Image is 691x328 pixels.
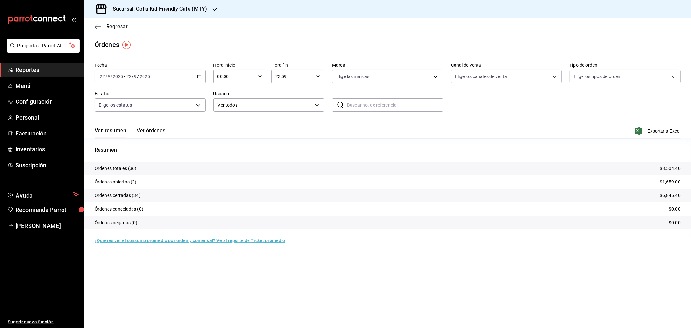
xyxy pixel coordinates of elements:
[16,205,79,214] span: Recomienda Parrot
[8,319,79,325] span: Sugerir nueva función
[332,63,443,68] label: Marca
[108,5,207,13] h3: Sucursal: Cofki Kid-Friendly Café (MTY)
[574,73,620,80] span: Elige los tipos de orden
[95,165,137,172] p: Órdenes totales (36)
[71,17,76,22] button: open_drawer_menu
[451,63,562,68] label: Canal de venta
[139,74,150,79] input: ----
[105,74,107,79] span: /
[95,146,681,154] p: Resumen
[107,74,110,79] input: --
[7,39,80,53] button: Pregunta a Parrot AI
[132,74,134,79] span: /
[95,127,165,138] div: navigation tabs
[636,127,681,135] button: Exportar a Excel
[660,165,681,172] p: $8,504.40
[570,63,681,68] label: Tipo de orden
[126,74,132,79] input: --
[95,127,126,138] button: Ver resumen
[16,65,79,74] span: Reportes
[16,221,79,230] span: [PERSON_NAME]
[134,74,137,79] input: --
[95,40,119,50] div: Órdenes
[137,74,139,79] span: /
[271,63,324,68] label: Hora fin
[218,102,313,109] span: Ver todos
[95,192,141,199] p: Órdenes cerradas (34)
[16,81,79,90] span: Menú
[213,92,325,96] label: Usuario
[95,219,138,226] p: Órdenes negadas (0)
[110,74,112,79] span: /
[95,92,206,96] label: Estatus
[16,129,79,138] span: Facturación
[660,179,681,185] p: $1,659.00
[336,73,369,80] span: Elige las marcas
[213,63,266,68] label: Hora inicio
[16,145,79,154] span: Inventarios
[122,41,131,49] img: Tooltip marker
[95,23,128,29] button: Regresar
[95,179,137,185] p: Órdenes abiertas (2)
[124,74,125,79] span: -
[95,63,206,68] label: Fecha
[669,219,681,226] p: $0.00
[660,192,681,199] p: $6,845.40
[137,127,165,138] button: Ver órdenes
[347,99,443,111] input: Buscar no. de referencia
[16,191,70,198] span: Ayuda
[16,161,79,170] span: Suscripción
[455,73,507,80] span: Elige los canales de venta
[95,206,143,213] p: Órdenes canceladas (0)
[669,206,681,213] p: $0.00
[95,238,285,243] a: ¿Quieres ver el consumo promedio por orden y comensal? Ve al reporte de Ticket promedio
[99,102,132,108] span: Elige los estatus
[16,113,79,122] span: Personal
[5,47,80,54] a: Pregunta a Parrot AI
[16,97,79,106] span: Configuración
[106,23,128,29] span: Regresar
[99,74,105,79] input: --
[112,74,123,79] input: ----
[17,42,70,49] span: Pregunta a Parrot AI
